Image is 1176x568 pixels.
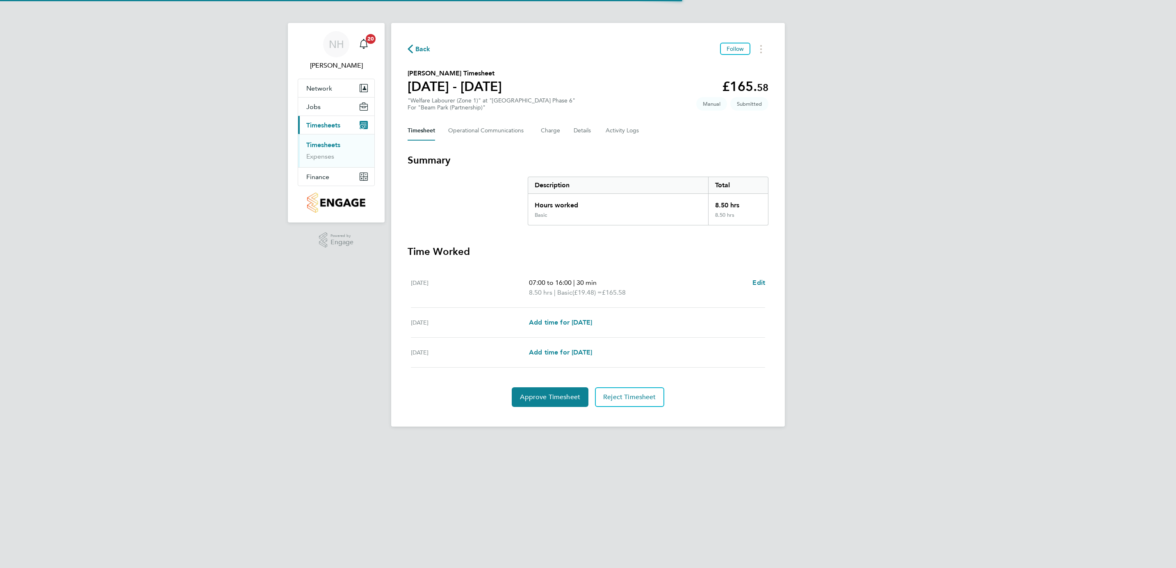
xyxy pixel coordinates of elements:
[408,78,502,95] h1: [DATE] - [DATE]
[411,318,529,327] div: [DATE]
[298,168,374,186] button: Finance
[754,43,768,55] button: Timesheets Menu
[708,177,768,193] div: Total
[366,34,376,44] span: 20
[529,348,592,357] a: Add time for [DATE]
[708,194,768,212] div: 8.50 hrs
[573,279,575,286] span: |
[528,177,708,193] div: Description
[408,68,502,78] h2: [PERSON_NAME] Timesheet
[574,121,593,141] button: Details
[572,289,602,296] span: (£19.48) =
[307,193,365,213] img: countryside-properties-logo-retina.png
[606,121,640,141] button: Activity Logs
[298,134,374,167] div: Timesheets
[557,288,572,298] span: Basic
[298,193,375,213] a: Go to home page
[602,289,626,296] span: £165.58
[529,279,572,286] span: 07:00 to 16:00
[520,393,580,401] span: Approve Timesheet
[408,44,431,54] button: Back
[330,239,353,246] span: Engage
[529,289,552,296] span: 8.50 hrs
[306,152,334,160] a: Expenses
[306,84,332,92] span: Network
[595,387,664,407] button: Reject Timesheet
[529,318,592,326] span: Add time for [DATE]
[298,98,374,116] button: Jobs
[535,212,547,218] div: Basic
[330,232,353,239] span: Powered by
[528,177,768,225] div: Summary
[415,44,431,54] span: Back
[720,43,750,55] button: Follow
[408,245,768,258] h3: Time Worked
[298,79,374,97] button: Network
[722,79,768,94] app-decimal: £165.
[298,116,374,134] button: Timesheets
[306,141,340,149] a: Timesheets
[541,121,561,141] button: Charge
[288,23,385,223] nav: Main navigation
[408,97,575,111] div: "Welfare Labourer (Zone 1)" at "[GEOGRAPHIC_DATA] Phase 6"
[528,194,708,212] div: Hours worked
[554,289,556,296] span: |
[757,82,768,93] span: 58
[512,387,588,407] button: Approve Timesheet
[298,61,375,70] span: Nikki Hobden
[356,31,372,57] a: 20
[708,212,768,225] div: 8.50 hrs
[408,104,575,111] div: For "Beam Park (Partnership)"
[306,121,340,129] span: Timesheets
[529,348,592,356] span: Add time for [DATE]
[529,318,592,327] a: Add time for [DATE]
[298,31,375,70] a: NH[PERSON_NAME]
[408,154,768,407] section: Timesheet
[752,278,765,288] a: Edit
[306,173,329,181] span: Finance
[727,45,744,52] span: Follow
[306,103,321,111] span: Jobs
[329,39,344,50] span: NH
[730,97,768,111] span: This timesheet is Submitted.
[448,121,528,141] button: Operational Communications
[411,278,529,298] div: [DATE]
[696,97,727,111] span: This timesheet was manually created.
[408,154,768,167] h3: Summary
[603,393,656,401] span: Reject Timesheet
[411,348,529,357] div: [DATE]
[577,279,597,286] span: 30 min
[319,232,354,248] a: Powered byEngage
[408,121,435,141] button: Timesheet
[752,279,765,286] span: Edit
